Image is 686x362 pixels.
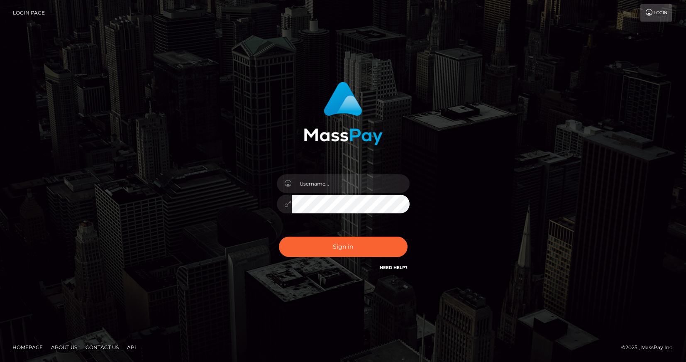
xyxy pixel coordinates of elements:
[279,237,408,257] button: Sign in
[82,341,122,354] a: Contact Us
[13,4,45,22] a: Login Page
[292,174,410,193] input: Username...
[304,82,383,145] img: MassPay Login
[640,4,672,22] a: Login
[621,343,680,352] div: © 2025 , MassPay Inc.
[380,265,408,270] a: Need Help?
[9,341,46,354] a: Homepage
[48,341,81,354] a: About Us
[124,341,139,354] a: API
